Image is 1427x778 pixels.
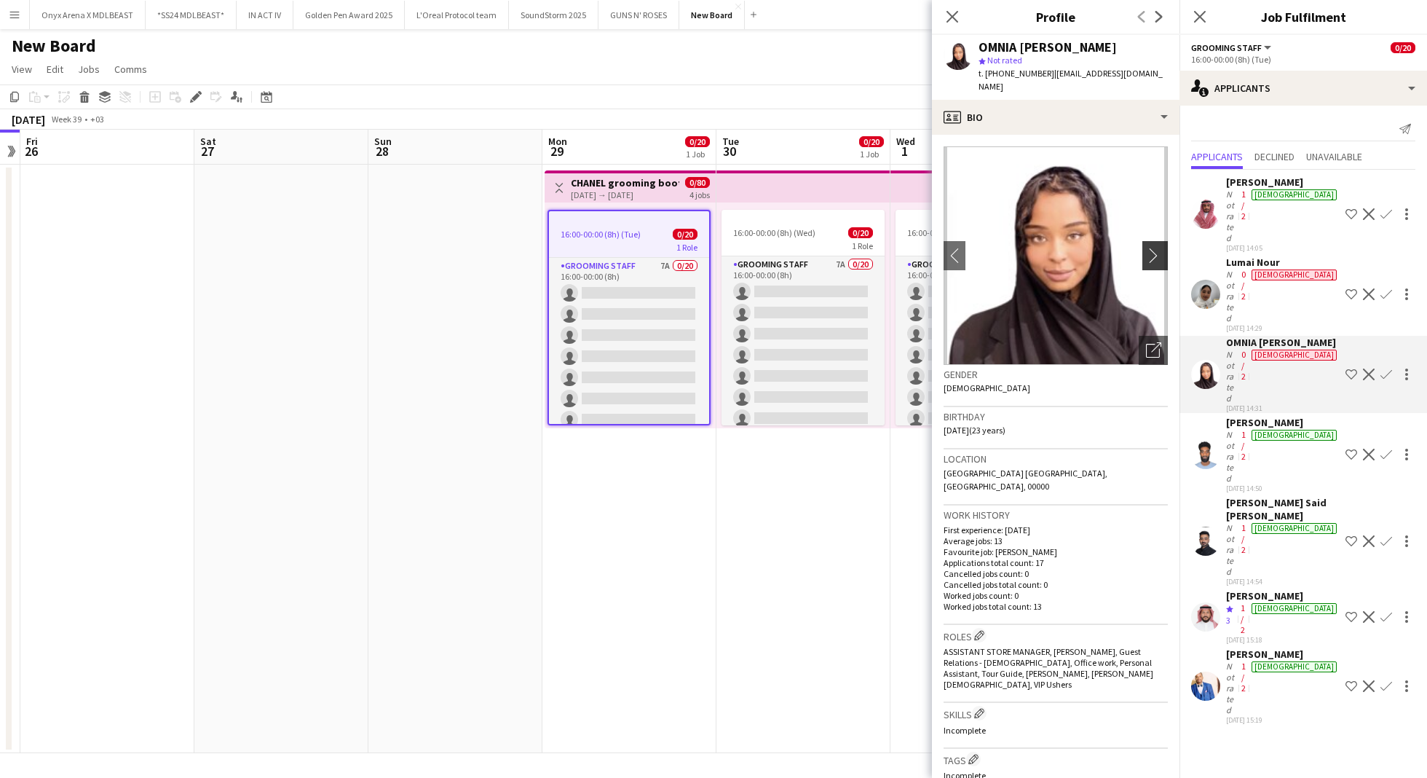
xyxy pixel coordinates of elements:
span: Fri [26,135,38,148]
div: [DATE] 14:29 [1226,323,1340,333]
div: [DATE] → [DATE] [571,189,679,200]
a: View [6,60,38,79]
app-job-card: 16:00-00:00 (8h) (Thu)0/201 RoleGrooming staff7A0/2016:00-00:00 (8h) [896,210,1059,425]
span: 28 [372,143,392,160]
h3: Birthday [944,410,1168,423]
h3: Gender [944,368,1168,381]
span: Wed [896,135,915,148]
span: Week 39 [48,114,84,125]
span: Jobs [78,63,100,76]
app-job-card: 16:00-00:00 (8h) (Tue)0/201 RoleGrooming staff7A0/2016:00-00:00 (8h) [548,210,711,425]
div: [DATE] 14:54 [1226,577,1340,586]
span: 30 [720,143,739,160]
span: Not rated [987,55,1022,66]
p: Applications total count: 17 [944,557,1168,568]
p: Cancelled jobs total count: 0 [944,579,1168,590]
div: Bio [932,100,1179,135]
div: [DEMOGRAPHIC_DATA] [1252,603,1337,614]
h3: Tags [944,752,1168,767]
button: IN ACT IV [237,1,293,29]
button: *SS24 MDLBEAST* [146,1,237,29]
div: [DATE] 14:05 [1226,243,1340,253]
button: Golden Pen Award 2025 [293,1,405,29]
span: Grooming staff [1191,42,1262,53]
span: Sun [374,135,392,148]
p: Average jobs: 13 [944,535,1168,546]
app-skills-label: 0/2 [1241,269,1246,302]
div: 4 jobs [689,188,710,200]
div: 1 Job [860,149,883,160]
app-card-role: Grooming staff7A0/2016:00-00:00 (8h) [896,256,1059,707]
div: [PERSON_NAME] [1226,589,1340,602]
span: 0/20 [673,229,697,240]
div: [DEMOGRAPHIC_DATA] [1252,430,1337,441]
button: GUNS N' ROSES [598,1,679,29]
span: 0/20 [685,136,710,147]
p: First experience: [DATE] [944,524,1168,535]
span: [DATE] (23 years) [944,425,1005,436]
a: Edit [41,60,69,79]
span: Tue [722,135,739,148]
div: Not rated [1226,522,1238,577]
span: 0/80 [685,177,710,188]
p: Worked jobs total count: 13 [944,601,1168,612]
app-skills-label: 0/2 [1241,349,1246,382]
div: [DEMOGRAPHIC_DATA] [1252,189,1337,200]
span: 0/20 [848,227,873,238]
span: | [EMAIL_ADDRESS][DOMAIN_NAME] [979,68,1163,92]
span: View [12,63,32,76]
a: Comms [108,60,153,79]
app-skills-label: 1/2 [1241,429,1246,462]
span: Applicants [1191,152,1243,162]
span: 26 [24,143,38,160]
p: Worked jobs count: 0 [944,590,1168,601]
button: Onyx Arena X MDLBEAST [30,1,146,29]
p: Favourite job: [PERSON_NAME] [944,546,1168,557]
div: OMNIA [PERSON_NAME] [1226,336,1340,349]
span: 3 [1226,615,1230,626]
app-skills-label: 1/2 [1241,189,1246,221]
button: New Board [679,1,745,29]
app-skills-label: 1/2 [1241,661,1246,693]
div: Not rated [1226,661,1238,715]
p: Cancelled jobs count: 0 [944,568,1168,579]
span: Mon [548,135,567,148]
app-skills-label: 1/2 [1241,602,1245,635]
p: Incomplete [944,725,1168,736]
span: Sat [200,135,216,148]
div: [DATE] 15:18 [1226,635,1340,645]
span: Comms [114,63,147,76]
div: Lumai Nour [1226,256,1340,269]
span: 29 [546,143,567,160]
span: 1 Role [676,242,697,253]
h3: Profile [932,7,1179,26]
div: OMNIA [PERSON_NAME] [979,41,1117,54]
div: [PERSON_NAME] [1226,648,1340,661]
span: 0/20 [859,136,884,147]
div: 16:00-00:00 (8h) (Wed)0/201 RoleGrooming staff7A0/2016:00-00:00 (8h) [722,210,885,425]
h3: CHANEL grooming booth [571,176,679,189]
div: [DEMOGRAPHIC_DATA] [1252,523,1337,534]
span: [GEOGRAPHIC_DATA] [GEOGRAPHIC_DATA], [GEOGRAPHIC_DATA], 00000 [944,468,1107,492]
button: SoundStorm 2025 [509,1,598,29]
span: 1 Role [852,240,873,251]
button: Grooming staff [1191,42,1273,53]
a: Jobs [72,60,106,79]
div: [DEMOGRAPHIC_DATA] [1252,270,1337,280]
span: 0/20 [1391,42,1415,53]
div: [DEMOGRAPHIC_DATA] [1252,661,1337,672]
div: +03 [90,114,104,125]
h1: New Board [12,35,96,57]
div: [DATE] 14:31 [1226,404,1340,413]
div: Not rated [1226,189,1238,243]
div: Applicants [1179,71,1427,106]
div: 1 Job [686,149,709,160]
div: [DATE] 15:19 [1226,715,1340,725]
span: 16:00-00:00 (8h) (Thu) [907,227,989,238]
span: 27 [198,143,216,160]
div: Not rated [1226,269,1238,323]
div: [DATE] [12,112,45,127]
img: Crew avatar or photo [944,146,1168,365]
